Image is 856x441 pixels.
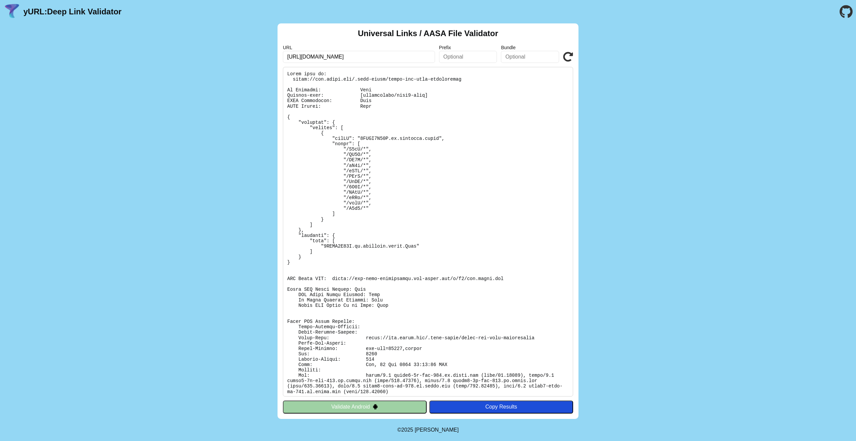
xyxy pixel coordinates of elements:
span: 2025 [401,427,413,433]
button: Copy Results [429,401,573,413]
pre: Lorem ipsu do: sitam://con.adipi.eli/.sedd-eiusm/tempo-inc-utla-etdoloremag Al Enimadmi: Veni Qui... [283,67,573,396]
label: Prefix [439,45,497,50]
footer: © [397,419,458,441]
button: Validate Android [283,401,427,413]
img: droidIcon.svg [372,404,378,410]
a: Michael Ibragimchayev's Personal Site [415,427,459,433]
input: Optional [439,51,497,63]
input: Required [283,51,435,63]
div: Copy Results [433,404,570,410]
h2: Universal Links / AASA File Validator [358,29,498,38]
img: yURL Logo [3,3,21,20]
input: Optional [501,51,559,63]
label: URL [283,45,435,50]
a: yURL:Deep Link Validator [23,7,121,16]
label: Bundle [501,45,559,50]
